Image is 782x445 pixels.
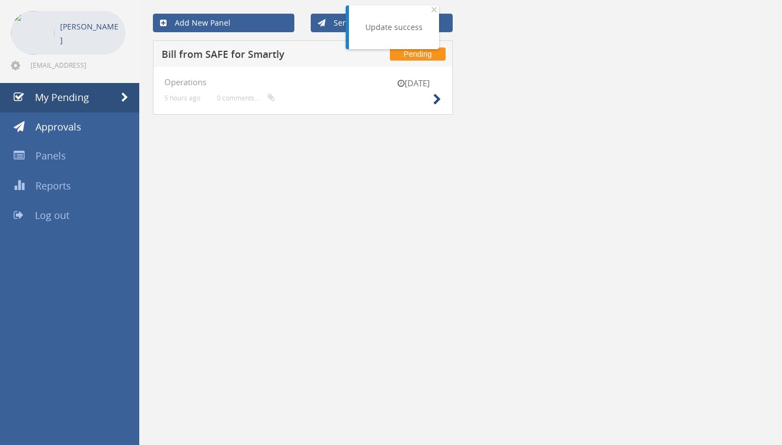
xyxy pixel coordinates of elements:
span: Reports [35,179,71,192]
span: Panels [35,149,66,162]
span: Pending [390,48,445,61]
small: 5 hours ago [164,94,200,102]
span: × [431,2,437,17]
small: [DATE] [387,78,441,89]
span: My Pending [35,91,89,104]
span: Log out [35,209,69,222]
small: 0 comments... [217,94,275,102]
h4: Operations [164,78,441,87]
span: [EMAIL_ADDRESS][DOMAIN_NAME] [31,61,123,69]
a: Add New Panel [153,14,294,32]
h5: Bill from SAFE for Smartly [162,49,359,63]
div: Update success [365,22,423,33]
span: Approvals [35,120,81,133]
a: Send New Approval [311,14,452,32]
p: [PERSON_NAME] [60,20,120,47]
